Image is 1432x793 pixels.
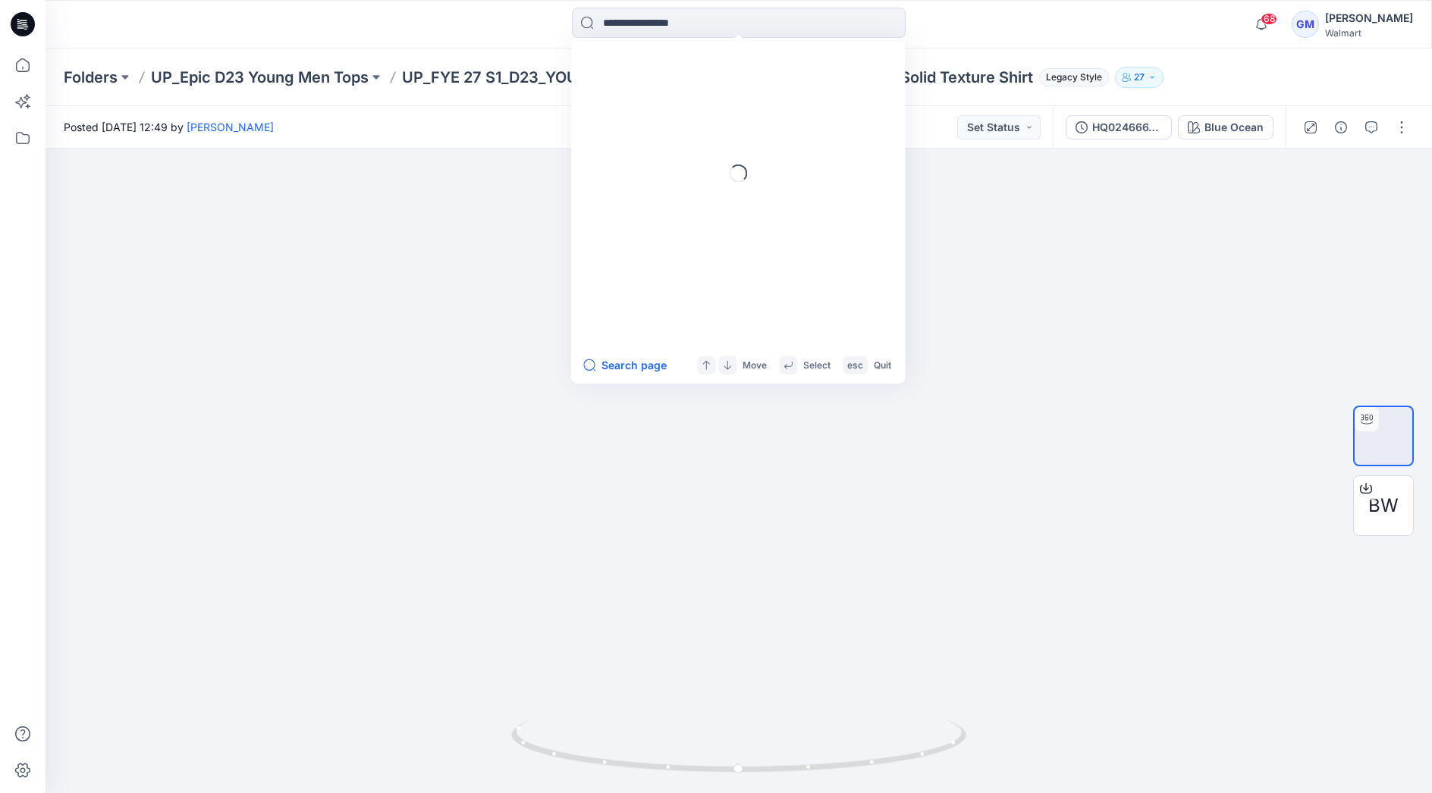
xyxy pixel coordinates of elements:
a: UP_Epic D23 Young Men Tops [151,67,369,88]
p: Move [743,357,767,373]
button: HQ024666_GV_TALL_Solid Texture Shirt [1066,115,1172,139]
span: Legacy Style [1039,68,1109,86]
a: Folders [64,67,118,88]
a: UP_FYE 27 S1_D23_YOUNG MENS TOPS EPIC [402,67,710,88]
span: BW [1368,492,1399,519]
p: Select [803,357,831,373]
div: GM [1292,11,1319,38]
a: [PERSON_NAME] [187,121,274,133]
button: Search page [583,356,667,375]
p: esc [847,357,863,373]
p: 27 [1134,69,1145,86]
button: Legacy Style [1033,67,1109,88]
button: Details [1329,115,1353,139]
p: Quit [874,357,891,373]
span: 68 [1261,13,1277,25]
div: HQ024666_GV_TALL_Solid Texture Shirt [1092,119,1162,136]
div: Blue Ocean [1204,119,1264,136]
div: [PERSON_NAME] [1325,9,1413,27]
button: 27 [1115,67,1163,88]
span: Posted [DATE] 12:49 by [64,119,274,135]
button: Blue Ocean [1178,115,1273,139]
div: Walmart [1325,27,1413,39]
